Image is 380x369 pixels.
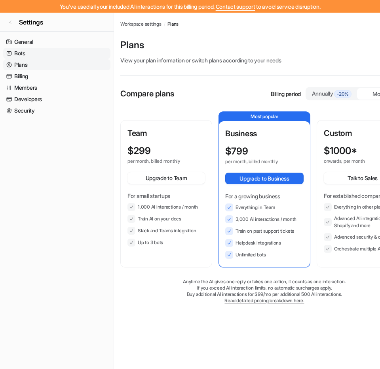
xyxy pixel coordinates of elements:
a: General [3,36,110,47]
span: -20% [334,90,351,98]
a: Members [3,82,110,93]
p: How can we help? [16,70,142,83]
p: per month, billed monthly [127,158,191,164]
li: 1,000 AI interactions / month [127,203,205,211]
p: Billing period [271,90,301,98]
button: Upgrade to Business [225,173,304,184]
span: Messages [105,266,133,272]
li: Slack and Teams integration [127,227,205,235]
span: Settings [19,17,43,27]
div: Recent messageProfile image for eeselHi [PERSON_NAME], At the moment, for Slack integration, the ... [8,93,150,134]
span: Contact support [216,3,255,10]
p: Hi there 👋 [16,56,142,70]
a: Developers [3,94,110,105]
p: per month, billed monthly [225,158,289,165]
p: Business [225,128,304,139]
a: Read detailed pricing breakdown here. [224,297,304,303]
li: Up to 3 bots [127,239,205,247]
p: For small startups [127,192,205,200]
p: Most popular [219,112,310,121]
span: / [164,21,165,28]
li: 3,000 AI interactions / month [225,215,304,223]
img: Profile image for Katelin [16,13,32,28]
li: Helpdesk integrations [225,239,304,247]
div: eesel [35,119,50,128]
button: Messages [79,247,158,278]
img: Profile image for eesel [31,13,47,28]
div: Send us a message [16,145,132,153]
p: For a growing business [225,192,304,200]
div: Send us a message [8,138,150,160]
a: Billing [3,71,110,82]
span: Home [30,266,48,272]
li: Train on past support tickets [225,227,304,235]
p: $ 299 [127,145,151,156]
p: $ 799 [225,146,248,157]
a: Bots [3,48,110,59]
button: Upgrade to Team [127,172,205,184]
a: Plans [167,21,179,28]
p: Team [127,127,205,139]
div: Profile image for eeselHi [PERSON_NAME], At the moment, for Slack integration, the bot does not i... [8,105,150,134]
a: Workspace settings [120,21,161,28]
div: Close [136,13,150,27]
li: Everything in Team [225,203,304,211]
img: Profile image for eesel [16,111,32,127]
div: Annually [310,89,354,98]
li: Unlimited bots [225,251,304,259]
a: Plans [3,59,110,70]
p: $ 1000* [324,145,357,156]
div: • [DATE] [51,119,74,128]
div: Recent message [16,100,142,108]
li: Train AI on your docs [127,215,205,223]
a: Security [3,105,110,116]
p: Compare plans [120,88,174,100]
